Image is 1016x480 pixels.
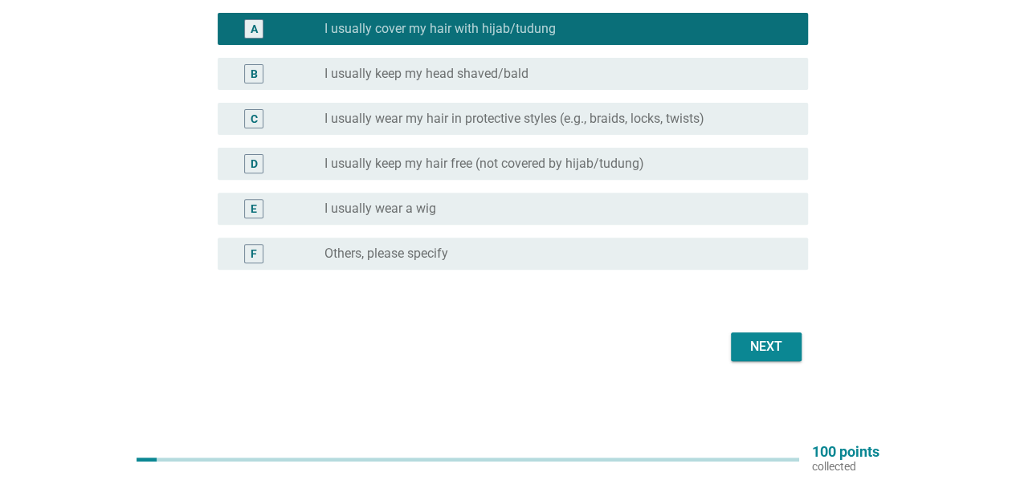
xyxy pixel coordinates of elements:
div: C [251,111,258,128]
div: E [251,201,257,218]
button: Next [731,332,802,361]
label: I usually keep my head shaved/bald [324,66,528,82]
p: collected [812,459,879,474]
div: Next [744,337,789,356]
label: I usually cover my hair with hijab/tudung [324,21,556,37]
div: F [251,246,257,262]
label: Others, please specify [324,246,448,262]
div: B [251,66,258,83]
label: I usually wear my hair in protective styles (e.g., braids, locks, twists) [324,111,704,127]
label: I usually wear a wig [324,201,436,217]
p: 100 points [812,445,879,459]
label: I usually keep my hair free (not covered by hijab/tudung) [324,156,644,172]
div: D [251,156,258,173]
div: A [251,21,258,38]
